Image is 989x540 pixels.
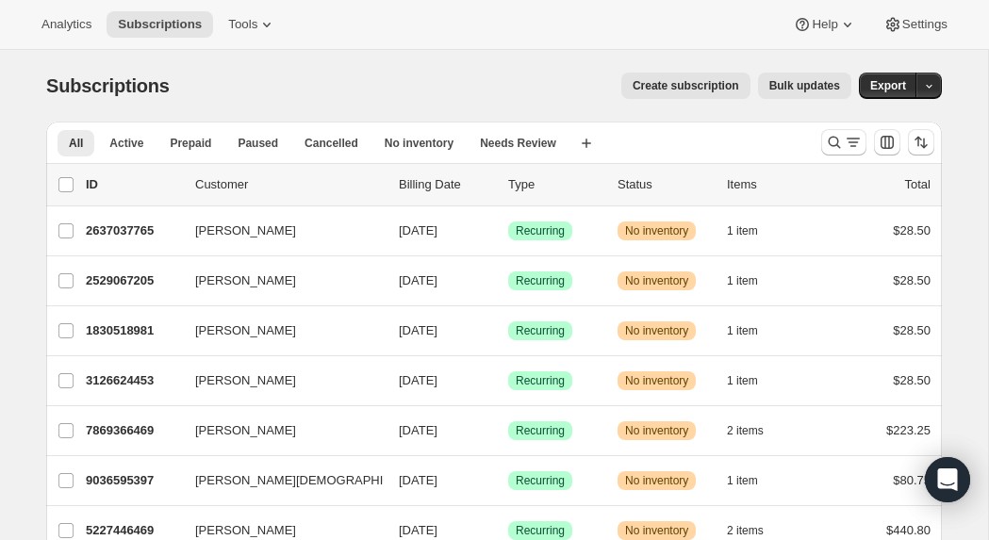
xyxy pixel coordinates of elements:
[727,218,779,244] button: 1 item
[859,73,917,99] button: Export
[625,323,688,338] span: No inventory
[516,473,565,488] span: Recurring
[228,17,257,32] span: Tools
[727,467,779,494] button: 1 item
[727,175,821,194] div: Items
[480,136,556,151] span: Needs Review
[86,175,180,194] p: ID
[399,423,437,437] span: [DATE]
[925,457,970,502] div: Open Intercom Messenger
[399,523,437,537] span: [DATE]
[217,11,288,38] button: Tools
[86,368,931,394] div: 3126624453[PERSON_NAME][DATE]SuccessRecurringWarningNo inventory1 item$28.50
[625,373,688,388] span: No inventory
[184,416,372,446] button: [PERSON_NAME]
[625,473,688,488] span: No inventory
[727,423,764,438] span: 2 items
[782,11,867,38] button: Help
[893,273,931,287] span: $28.50
[195,271,296,290] span: [PERSON_NAME]
[195,421,296,440] span: [PERSON_NAME]
[618,175,712,194] p: Status
[41,17,91,32] span: Analytics
[870,78,906,93] span: Export
[625,423,688,438] span: No inventory
[727,523,764,538] span: 2 items
[516,373,565,388] span: Recurring
[86,371,180,390] p: 3126624453
[727,417,784,444] button: 2 items
[727,473,758,488] span: 1 item
[69,136,83,151] span: All
[86,421,180,440] p: 7869366469
[727,223,758,238] span: 1 item
[86,467,931,494] div: 9036595397[PERSON_NAME][DEMOGRAPHIC_DATA][DATE]SuccessRecurringWarningNo inventory1 item$80.75
[516,423,565,438] span: Recurring
[621,73,750,99] button: Create subscription
[893,323,931,337] span: $28.50
[812,17,837,32] span: Help
[625,523,688,538] span: No inventory
[516,223,565,238] span: Recurring
[184,366,372,396] button: [PERSON_NAME]
[633,78,739,93] span: Create subscription
[872,11,959,38] button: Settings
[625,223,688,238] span: No inventory
[516,523,565,538] span: Recurring
[86,221,180,240] p: 2637037765
[184,466,372,496] button: [PERSON_NAME][DEMOGRAPHIC_DATA]
[399,473,437,487] span: [DATE]
[195,321,296,340] span: [PERSON_NAME]
[86,218,931,244] div: 2637037765[PERSON_NAME][DATE]SuccessRecurringWarningNo inventory1 item$28.50
[86,471,180,490] p: 9036595397
[86,175,931,194] div: IDCustomerBilling DateTypeStatusItemsTotal
[727,373,758,388] span: 1 item
[893,473,931,487] span: $80.75
[908,129,934,155] button: Sort the results
[184,316,372,346] button: [PERSON_NAME]
[399,223,437,237] span: [DATE]
[86,318,931,344] div: 1830518981[PERSON_NAME][DATE]SuccessRecurringWarningNo inventory1 item$28.50
[184,216,372,246] button: [PERSON_NAME]
[195,371,296,390] span: [PERSON_NAME]
[727,268,779,294] button: 1 item
[625,273,688,288] span: No inventory
[727,323,758,338] span: 1 item
[727,273,758,288] span: 1 item
[399,323,437,337] span: [DATE]
[886,523,931,537] span: $440.80
[758,73,851,99] button: Bulk updates
[118,17,202,32] span: Subscriptions
[195,521,296,540] span: [PERSON_NAME]
[170,136,211,151] span: Prepaid
[195,221,296,240] span: [PERSON_NAME]
[399,373,437,387] span: [DATE]
[107,11,213,38] button: Subscriptions
[886,423,931,437] span: $223.25
[821,129,866,155] button: Search and filter results
[238,136,278,151] span: Paused
[385,136,453,151] span: No inventory
[727,368,779,394] button: 1 item
[86,268,931,294] div: 2529067205[PERSON_NAME][DATE]SuccessRecurringWarningNo inventory1 item$28.50
[46,75,170,96] span: Subscriptions
[769,78,840,93] span: Bulk updates
[727,318,779,344] button: 1 item
[86,521,180,540] p: 5227446469
[571,130,602,156] button: Create new view
[86,271,180,290] p: 2529067205
[516,323,565,338] span: Recurring
[86,417,931,444] div: 7869366469[PERSON_NAME][DATE]SuccessRecurringWarningNo inventory2 items$223.25
[184,266,372,296] button: [PERSON_NAME]
[86,321,180,340] p: 1830518981
[30,11,103,38] button: Analytics
[905,175,931,194] p: Total
[516,273,565,288] span: Recurring
[893,223,931,237] span: $28.50
[109,136,143,151] span: Active
[874,129,900,155] button: Customize table column order and visibility
[399,175,493,194] p: Billing Date
[305,136,358,151] span: Cancelled
[508,175,602,194] div: Type
[902,17,948,32] span: Settings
